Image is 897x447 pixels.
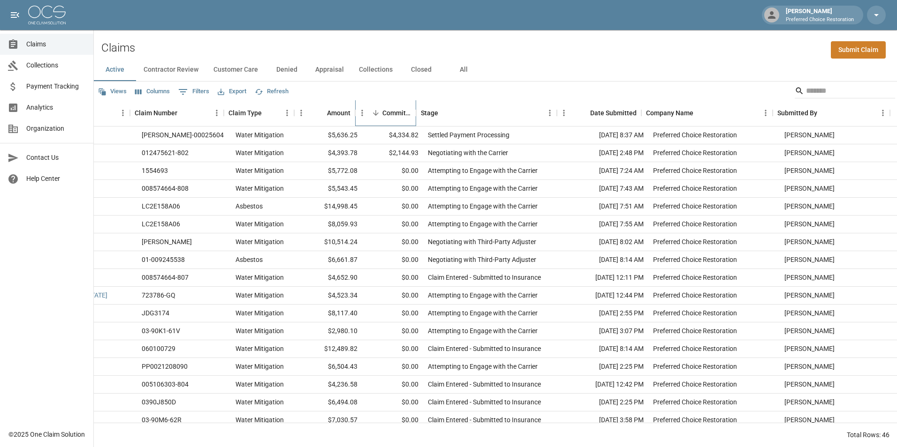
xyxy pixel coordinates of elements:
[362,162,423,180] div: $0.00
[777,100,817,126] div: Submitted By
[416,100,557,126] div: Stage
[142,130,224,140] div: PRAH-00025604
[26,124,86,134] span: Organization
[564,251,648,269] div: [DATE] 8:14 AM
[784,415,835,425] div: Mitchell Caron
[142,219,180,229] div: LC2E158A06
[135,100,177,126] div: Claim Number
[653,255,737,264] div: Preferred Choice Restoration
[177,106,190,119] button: Sort
[142,380,189,389] div: 005106303-804
[362,394,423,411] div: $0.00
[236,397,284,407] div: Water Mitigation
[784,184,835,193] div: Mitchell Caron
[301,394,362,411] div: $6,494.08
[564,216,648,233] div: [DATE] 7:55 AM
[847,430,889,440] div: Total Rows: 46
[236,201,263,211] div: Asbestos
[362,144,423,162] div: $2,144.93
[564,162,648,180] div: [DATE] 7:24 AM
[784,308,835,318] div: Mitchell Caron
[784,130,835,140] div: Mitchell Caron
[400,59,442,81] button: Closed
[301,180,362,198] div: $5,543.45
[564,269,648,287] div: [DATE] 12:11 PM
[142,201,180,211] div: LC2E158A06
[351,59,400,81] button: Collections
[301,305,362,322] div: $8,117.40
[428,130,509,140] div: Settled Payment Processing
[26,60,86,70] span: Collections
[228,100,262,126] div: Claim Type
[28,6,66,24] img: ocs-logo-white-transparent.png
[564,233,648,251] div: [DATE] 8:02 AM
[308,59,351,81] button: Appraisal
[142,308,169,318] div: JDG3174
[653,326,737,335] div: Preferred Choice Restoration
[653,166,737,175] div: Preferred Choice Restoration
[26,82,86,91] span: Payment Tracking
[557,106,571,120] button: Menu
[136,59,206,81] button: Contractor Review
[142,326,180,335] div: 03-90K1-61V
[142,166,168,175] div: 1554693
[236,308,284,318] div: Water Mitigation
[301,322,362,340] div: $2,980.10
[142,184,189,193] div: 008574664-808
[252,84,291,99] button: Refresh
[142,148,189,157] div: 012475621-802
[327,100,350,126] div: Amount
[784,219,835,229] div: Mitchell Caron
[236,255,263,264] div: Asbestos
[428,344,541,353] div: Claim Entered - Submitted to Insurance
[428,273,541,282] div: Claim Entered - Submitted to Insurance
[557,100,641,126] div: Date Submitted
[236,362,284,371] div: Water Mitigation
[786,16,854,24] p: Preferred Choice Restoration
[301,162,362,180] div: $5,772.08
[236,344,284,353] div: Water Mitigation
[784,148,835,157] div: Mitchell Caron
[13,100,130,126] div: Claim Name
[142,255,185,264] div: 01-009245538
[6,6,24,24] button: open drawer
[693,106,707,119] button: Sort
[428,237,536,246] div: Negotiating with Third-Party Adjuster
[314,106,327,119] button: Sort
[142,273,189,282] div: 008574664-807
[355,106,369,120] button: Menu
[421,100,438,126] div: Stage
[428,362,538,371] div: Attempting to Engage with the Carrier
[442,59,485,81] button: All
[236,291,284,300] div: Water Mitigation
[653,308,737,318] div: Preferred Choice Restoration
[236,273,284,282] div: Water Mitigation
[773,100,890,126] div: Submitted By
[362,251,423,269] div: $0.00
[653,380,737,389] div: Preferred Choice Restoration
[142,237,192,246] div: Andra Davis
[142,344,175,353] div: 060100729
[428,415,541,425] div: Claim Entered - Submitted to Insurance
[94,59,136,81] button: Active
[301,144,362,162] div: $4,393.78
[590,100,637,126] div: Date Submitted
[362,180,423,198] div: $0.00
[653,237,737,246] div: Preferred Choice Restoration
[641,100,773,126] div: Company Name
[176,84,212,99] button: Show filters
[301,340,362,358] div: $12,489.82
[362,127,423,144] div: $4,334.82
[784,291,835,300] div: Mitchell Caron
[817,106,830,119] button: Sort
[784,273,835,282] div: Mitchell Caron
[26,103,86,112] span: Analytics
[543,106,557,120] button: Menu
[759,106,773,120] button: Menu
[362,376,423,394] div: $0.00
[294,106,308,120] button: Menu
[564,376,648,394] div: [DATE] 12:42 PM
[653,148,737,157] div: Preferred Choice Restoration
[362,411,423,429] div: $0.00
[266,59,308,81] button: Denied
